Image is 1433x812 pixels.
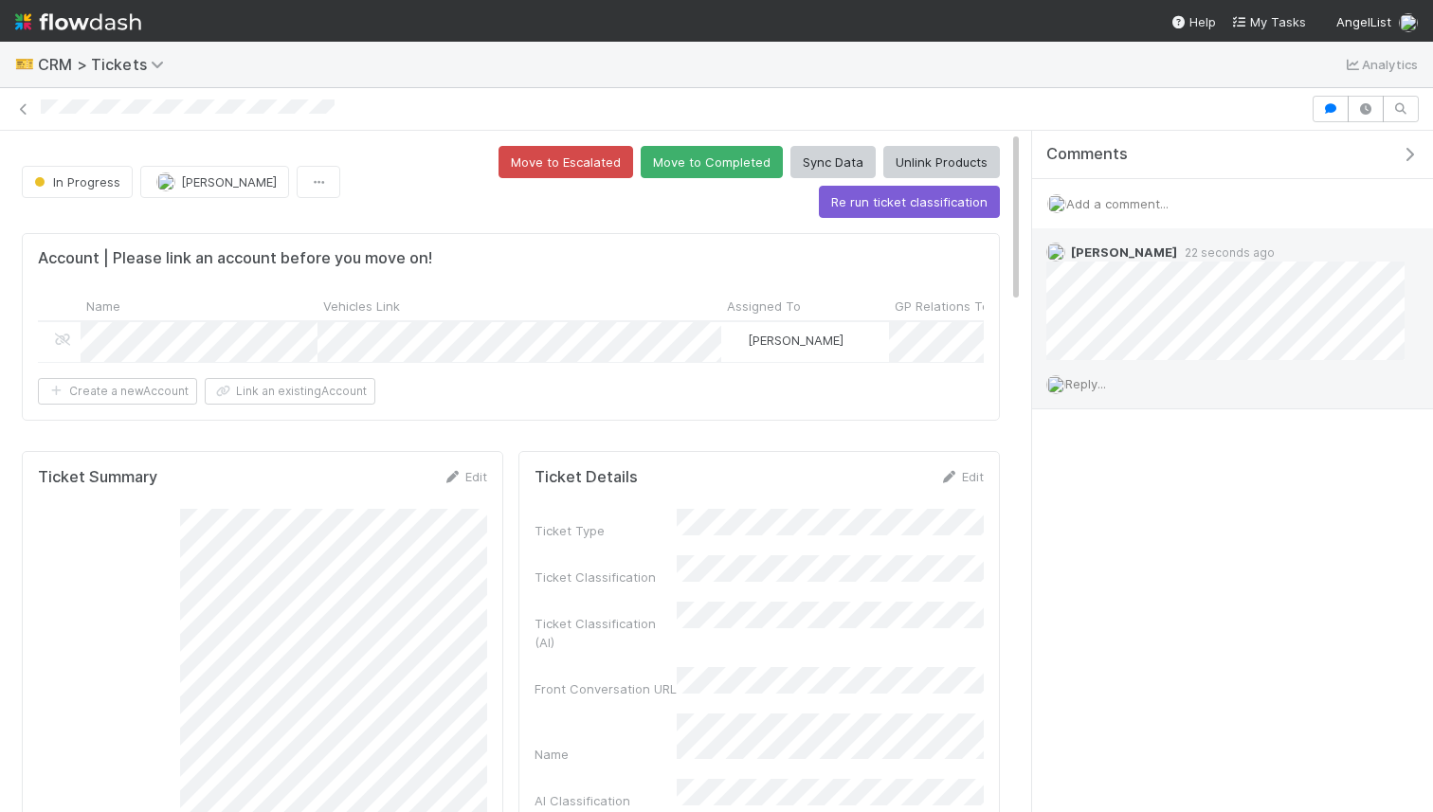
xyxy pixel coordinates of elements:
span: 22 seconds ago [1177,245,1275,260]
h5: Account | Please link an account before you move on! [38,249,432,268]
span: Name [86,297,120,316]
img: avatar_218ae7b5-dcd5-4ccc-b5d5-7cc00ae2934f.png [156,172,175,191]
span: Assigned To [727,297,801,316]
a: Analytics [1343,53,1418,76]
span: [PERSON_NAME] [1071,244,1177,260]
div: Help [1170,12,1216,31]
img: avatar_0a9e60f7-03da-485c-bb15-a40c44fcec20.png [1046,375,1065,394]
a: Edit [443,469,487,484]
img: logo-inverted-e16ddd16eac7371096b0.svg [15,6,141,38]
a: My Tasks [1231,12,1306,31]
span: My Tasks [1231,14,1306,29]
span: In Progress [30,174,120,189]
button: Move to Completed [641,146,783,178]
span: 🎫 [15,56,34,72]
button: Create a newAccount [38,378,197,405]
div: Ticket Type [535,521,677,540]
img: avatar_0a9e60f7-03da-485c-bb15-a40c44fcec20.png [1399,13,1418,32]
div: Name [535,745,677,764]
span: [PERSON_NAME] [181,174,277,189]
span: Add a comment... [1066,196,1169,211]
img: avatar_4aa8e4fd-f2b7-45ba-a6a5-94a913ad1fe4.png [1046,243,1065,262]
button: Unlink Products [883,146,1000,178]
span: GP Relations Team [895,297,1007,316]
img: avatar_0a9e60f7-03da-485c-bb15-a40c44fcec20.png [730,333,745,348]
button: Sync Data [790,146,876,178]
div: [PERSON_NAME] [729,331,843,350]
div: Ticket Classification (AI) [535,614,677,652]
span: CRM > Tickets [38,55,173,74]
h5: Ticket Details [535,468,638,487]
span: Comments [1046,145,1128,164]
span: [PERSON_NAME] [748,333,843,348]
a: Edit [939,469,984,484]
span: Vehicles Link [323,297,400,316]
button: [PERSON_NAME] [140,166,289,198]
div: Ticket Classification [535,568,677,586]
h5: Ticket Summary [38,468,157,487]
img: avatar_0a9e60f7-03da-485c-bb15-a40c44fcec20.png [1047,194,1066,213]
span: AngelList [1336,14,1391,29]
div: Front Conversation URL [535,679,677,698]
button: Link an existingAccount [205,378,375,405]
button: Move to Escalated [499,146,633,178]
button: Re run ticket classification [819,186,1000,218]
span: Reply... [1065,376,1106,391]
button: In Progress [22,166,133,198]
